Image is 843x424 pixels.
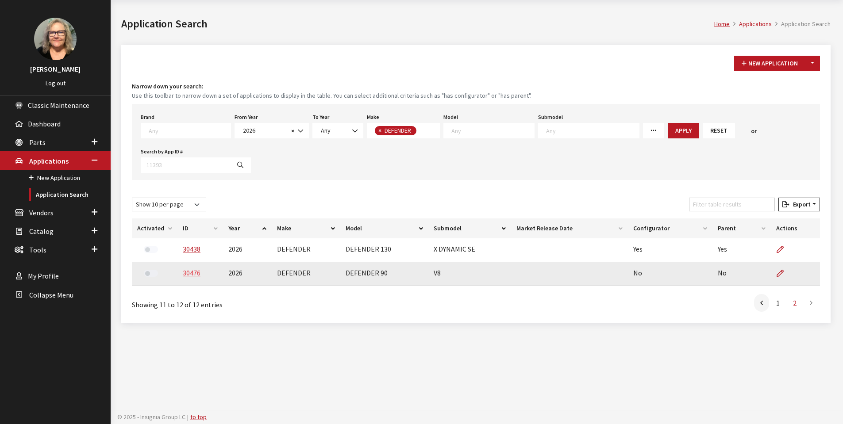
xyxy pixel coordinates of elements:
span: or [751,126,757,136]
button: Export [778,198,820,211]
span: Classic Maintenance [28,101,89,110]
span: 2026 [240,126,289,135]
th: Year: activate to sort column ascending [223,218,271,238]
td: No [628,262,712,286]
label: From Year [235,113,258,121]
textarea: Search [149,126,231,134]
a: Edit Application [776,262,791,284]
span: Export [789,200,811,208]
span: | [187,413,189,421]
small: Use this toolbar to narrow down a set of applications to display in the table. You can select add... [132,91,820,100]
td: DEFENDER 90 [340,262,428,286]
a: Home [714,20,730,28]
th: Market Release Date: activate to sort column ascending [511,218,628,238]
li: DEFENDER [375,126,416,135]
div: Showing 11 to 12 of 12 entries [132,293,412,310]
td: 2026 [223,238,271,262]
a: Edit Application [776,238,791,260]
span: Tools [29,245,46,254]
button: Apply [668,123,699,138]
button: Remove all items [289,126,294,136]
input: Filter table results [689,198,775,211]
input: 11393 [141,157,230,173]
li: Application Search [772,19,831,29]
span: 2026 [235,123,309,138]
td: DEFENDER [272,238,340,262]
th: ID: activate to sort column ascending [177,218,223,238]
button: Remove item [375,126,384,135]
td: No [712,262,771,286]
td: V8 [428,262,512,286]
td: Yes [712,238,771,262]
h3: [PERSON_NAME] [9,64,102,74]
textarea: Search [451,126,534,134]
img: Susan Dakes [34,18,77,60]
th: Submodel: activate to sort column ascending [428,218,512,238]
label: Model [443,113,458,121]
a: Log out [46,79,65,87]
button: New Application [734,56,805,71]
td: Yes [628,238,712,262]
button: Reset [703,123,735,138]
th: Parent: activate to sort column ascending [712,218,771,238]
label: Make [367,113,379,121]
span: Vendors [29,208,54,217]
span: Parts [29,138,46,147]
a: to top [190,413,207,421]
span: DEFENDER [384,126,413,134]
span: Any [321,126,331,134]
span: Collapse Menu [29,290,73,299]
td: DEFENDER 130 [340,238,428,262]
h1: Application Search [121,16,714,32]
a: 2 [787,294,803,312]
li: Applications [730,19,772,29]
th: Actions [771,218,820,238]
span: Catalog [29,227,54,236]
th: Configurator: activate to sort column ascending [628,218,712,238]
span: © 2025 - Insignia Group LC [117,413,185,421]
td: X DYNAMIC SE [428,238,512,262]
span: Any [312,123,363,138]
label: To Year [312,113,329,121]
span: My Profile [28,272,59,281]
td: DEFENDER [272,262,340,286]
textarea: Search [419,127,423,135]
th: Model: activate to sort column ascending [340,218,428,238]
a: 30476 [183,268,200,277]
span: Any [318,126,358,135]
th: Make: activate to sort column ascending [272,218,340,238]
h4: Narrow down your search: [132,82,820,91]
th: Activated: activate to sort column ascending [132,218,177,238]
textarea: Search [546,126,639,134]
span: Applications [29,157,69,165]
a: 1 [770,294,786,312]
label: Submodel [538,113,563,121]
span: × [291,127,294,135]
label: Brand [141,113,154,121]
a: 30438 [183,244,200,253]
span: × [378,126,381,134]
span: Dashboard [28,119,61,128]
td: 2026 [223,262,271,286]
label: Search by App ID # [141,148,183,156]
